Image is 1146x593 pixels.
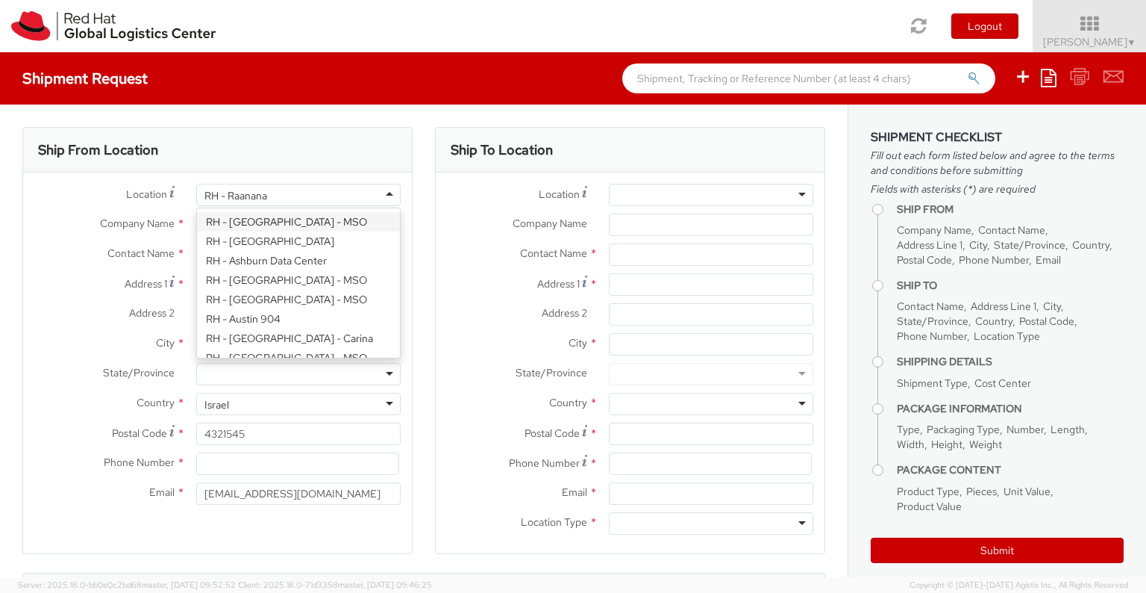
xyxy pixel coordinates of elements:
[204,188,267,203] div: RH - Raanana
[112,426,167,440] span: Postal Code
[525,426,580,440] span: Postal Code
[1043,299,1061,313] span: City
[156,336,175,350] span: City
[871,181,1124,196] span: Fields with asterisks (*) are required
[1006,423,1044,436] span: Number
[897,485,959,498] span: Product Type
[897,403,1124,415] h4: Package Information
[871,538,1124,563] button: Submit
[521,515,587,529] span: Location Type
[103,366,175,379] span: State/Province
[22,70,148,87] h4: Shipment Request
[969,238,987,252] span: City
[909,580,1128,592] span: Copyright © [DATE]-[DATE] Agistix Inc., All Rights Reserved
[537,277,580,291] span: Address 1
[1019,314,1074,328] span: Postal Code
[126,187,167,201] span: Location
[38,143,158,158] h3: Ship From Location
[238,580,432,590] span: Client: 2025.18.0-71d3358
[451,143,553,158] h3: Ship To Location
[974,329,1040,343] span: Location Type
[18,580,236,590] span: Server: 2025.18.0-bb0e0c2bd68
[1003,485,1050,498] span: Unit Value
[142,580,236,590] span: master, [DATE] 09:52:52
[11,11,216,41] img: rh-logistics-00dfa346123c4ec078e1.svg
[897,299,964,313] span: Contact Name
[1036,253,1061,267] span: Email
[204,397,229,412] div: Israel
[509,456,580,470] span: Phone Number
[951,13,1018,39] button: Logout
[197,309,400,329] div: RH - Austin 904
[927,423,1000,436] span: Packaging Type
[897,329,967,343] span: Phone Number
[137,396,175,409] span: Country
[871,131,1124,144] h3: Shipment Checklist
[897,223,971,237] span: Company Name
[100,217,175,230] span: Company Name
[994,238,1065,252] span: State/Province
[978,223,1045,237] span: Contact Name
[897,438,924,451] span: Width
[897,376,968,390] span: Shipment Type
[197,212,400,232] div: RH - [GEOGRAPHIC_DATA] - MSO
[520,246,587,260] span: Contact Name
[338,580,432,590] span: master, [DATE] 09:46:25
[197,290,400,309] div: RH - [GEOGRAPHIC_DATA] - MSO
[197,251,400,270] div: RH - Ashburn Data Center
[129,306,175,320] span: Address 2
[516,366,587,379] span: State/Province
[197,270,400,290] div: RH - [GEOGRAPHIC_DATA] - MSO
[197,329,400,348] div: RH - [GEOGRAPHIC_DATA] - Carina
[569,336,587,350] span: City
[897,204,1124,215] h4: Ship From
[969,438,1002,451] span: Weight
[897,280,1124,291] h4: Ship To
[542,306,587,320] span: Address 2
[539,187,580,201] span: Location
[125,277,167,291] span: Address 1
[1072,238,1109,252] span: Country
[104,456,175,469] span: Phone Number
[107,246,175,260] span: Contact Name
[1050,423,1085,436] span: Length
[897,500,962,513] span: Product Value
[897,314,968,328] span: State/Province
[149,485,175,499] span: Email
[959,253,1029,267] span: Phone Number
[197,348,400,382] div: RH - [GEOGRAPHIC_DATA] - MSO - NEW
[549,396,587,409] span: Country
[971,299,1036,313] span: Address Line 1
[897,465,1124,476] h4: Package Content
[622,63,995,93] input: Shipment, Tracking or Reference Number (at least 4 chars)
[897,238,962,252] span: Address Line 1
[871,148,1124,178] span: Fill out each form listed below and agree to the terms and conditions before submitting
[513,217,587,230] span: Company Name
[562,485,587,499] span: Email
[197,232,400,251] div: RH - [GEOGRAPHIC_DATA]
[1127,37,1136,49] span: ▼
[897,253,952,267] span: Postal Code
[897,423,920,436] span: Type
[975,314,1012,328] span: Country
[974,376,1031,390] span: Cost Center
[966,485,997,498] span: Pieces
[931,438,962,451] span: Height
[897,356,1124,367] h4: Shipping Details
[1043,35,1136,49] span: [PERSON_NAME]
